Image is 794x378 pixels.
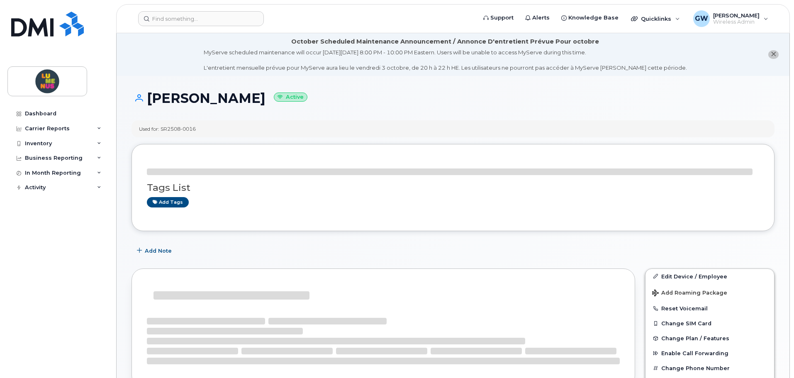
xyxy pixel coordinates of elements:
button: Change SIM Card [645,316,774,331]
div: Used for: SR2508-0016 [139,125,196,132]
small: Active [274,93,307,102]
button: Change Plan / Features [645,331,774,346]
span: Add Roaming Package [652,290,727,298]
button: close notification [768,50,779,59]
a: Edit Device / Employee [645,269,774,284]
button: Reset Voicemail [645,301,774,316]
div: MyServe scheduled maintenance will occur [DATE][DATE] 8:00 PM - 10:00 PM Eastern. Users will be u... [204,49,687,72]
span: Add Note [145,247,172,255]
span: Change Plan / Features [661,335,729,341]
span: Enable Call Forwarding [661,350,728,356]
button: Add Roaming Package [645,284,774,301]
button: Enable Call Forwarding [645,346,774,361]
button: Change Phone Number [645,361,774,376]
h1: [PERSON_NAME] [132,91,775,105]
button: Add Note [132,244,179,259]
h3: Tags List [147,183,759,193]
a: Add tags [147,197,189,207]
div: October Scheduled Maintenance Announcement / Annonce D'entretient Prévue Pour octobre [291,37,599,46]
